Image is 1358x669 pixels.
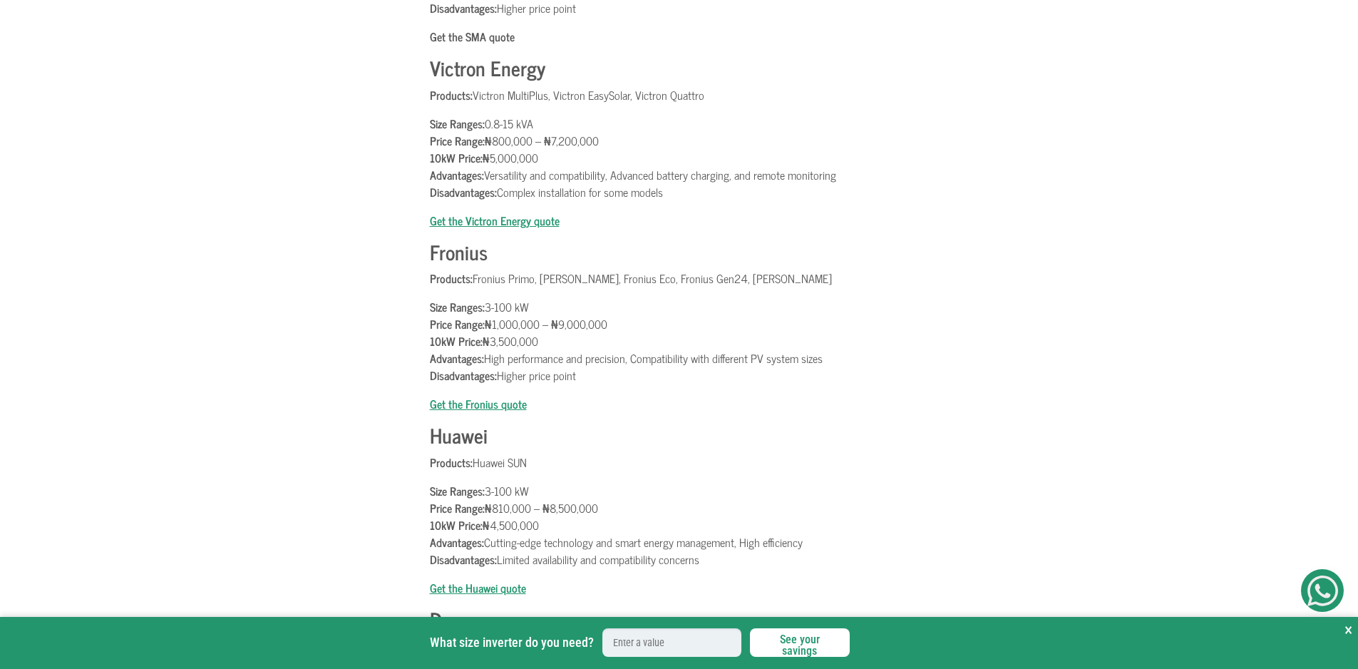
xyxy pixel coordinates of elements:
b: Advantages: [430,165,484,184]
input: Enter a value [602,628,741,657]
b: Disadvantages: [430,366,497,384]
label: What size inverter do you need? [430,634,594,651]
b: 10kW Price: [430,516,483,534]
b: Deye [430,603,469,635]
p: Victron MultiPlus, Victron EasySolar, Victron Quattro [430,86,929,103]
b: Advantages: [430,533,484,551]
b: Get the SMA quote [430,27,515,46]
b: Advantages: [430,349,484,367]
img: Get Started On Earthbond Via Whatsapp [1307,576,1338,606]
p: 3-100 kW ₦810,000 – ₦8,500,000 ₦4,500,000 Cutting-edge technology and smart energy management, Hi... [430,482,929,568]
p: Fronius Primo, [PERSON_NAME], Fronius Eco, Fronius Gen24, [PERSON_NAME] [430,270,929,287]
b: Size Ranges: [430,297,485,316]
b: Disadvantages: [430,183,497,201]
p: Huawei SUN [430,454,929,471]
b: 10kW Price: [430,148,483,167]
b: Victron Energy [430,51,545,84]
b: 10kW Price: [430,332,483,350]
button: See your savings [750,628,850,657]
b: Price Range: [430,131,485,150]
a: Get the Huawei quote [430,578,526,597]
b: Size Ranges: [430,481,485,500]
b: Size Ranges: [430,114,485,133]
p: 3-100 kW ₦1,000,000 – ₦9,000,000 ₦3,500,000 High performance and precision, Compatibility with di... [430,298,929,384]
b: Products: [430,269,473,287]
b: Price Range: [430,499,485,517]
button: Close Sticky CTA [1344,617,1352,643]
b: Huawei [430,419,488,451]
p: 0.8-15 kVA ₦800,000 – ₦7,200,000 ₦5,000,000 Versatility and compatibility, Advanced battery charg... [430,115,929,200]
b: Price Range: [430,315,485,333]
b: Disadvantages: [430,550,497,568]
a: Get the Victron Energy quote [430,211,560,230]
b: Fronius [430,235,488,268]
b: Products: [430,86,473,104]
a: Get the Fronius quote [430,394,527,413]
b: Products: [430,453,473,471]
